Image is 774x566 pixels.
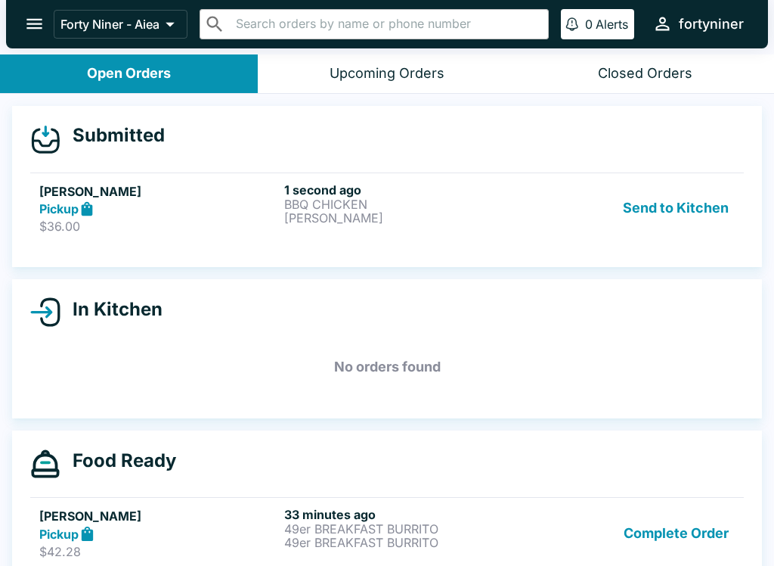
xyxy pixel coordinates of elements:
button: Send to Kitchen [617,182,735,235]
h5: No orders found [30,340,744,394]
h4: Submitted [60,124,165,147]
h6: 1 second ago [284,182,523,197]
p: [PERSON_NAME] [284,211,523,225]
input: Search orders by name or phone number [231,14,542,35]
h6: 33 minutes ago [284,507,523,522]
p: $36.00 [39,219,278,234]
div: fortyniner [679,15,744,33]
h5: [PERSON_NAME] [39,507,278,525]
button: open drawer [15,5,54,43]
div: Closed Orders [598,65,692,82]
h5: [PERSON_NAME] [39,182,278,201]
h4: Food Ready [60,449,176,472]
button: Complete Order [618,507,735,559]
p: BBQ CHICKEN [284,197,523,211]
p: Forty Niner - Aiea [60,17,159,32]
p: Alerts [596,17,628,32]
button: fortyniner [646,8,750,40]
h4: In Kitchen [60,298,163,321]
p: $42.28 [39,544,278,559]
div: Upcoming Orders [330,65,444,82]
p: 49er BREAKFAST BURRITO [284,522,523,536]
div: Open Orders [87,65,171,82]
button: Forty Niner - Aiea [54,10,187,39]
p: 0 [585,17,593,32]
p: 49er BREAKFAST BURRITO [284,536,523,549]
strong: Pickup [39,527,79,542]
strong: Pickup [39,201,79,216]
a: [PERSON_NAME]Pickup$36.001 second agoBBQ CHICKEN[PERSON_NAME]Send to Kitchen [30,173,744,244]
